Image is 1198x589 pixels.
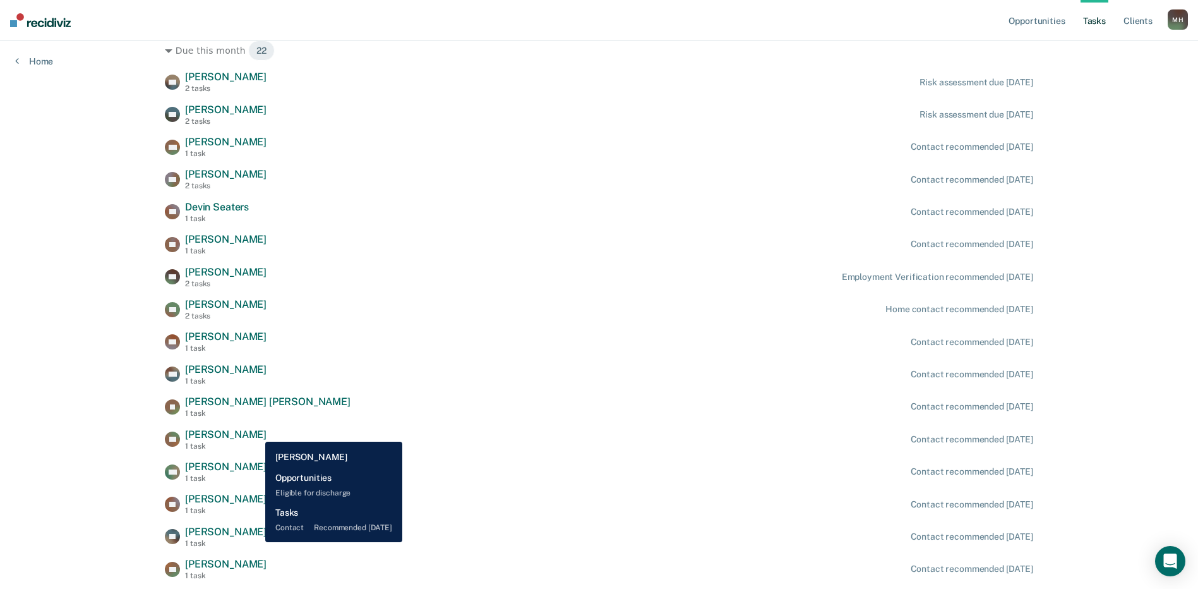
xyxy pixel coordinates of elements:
[911,337,1033,348] div: Contact recommended [DATE]
[911,207,1033,217] div: Contact recommended [DATE]
[185,442,267,451] div: 1 task
[185,246,267,255] div: 1 task
[185,539,267,548] div: 1 task
[911,499,1033,510] div: Contact recommended [DATE]
[911,531,1033,542] div: Contact recommended [DATE]
[185,279,267,288] div: 2 tasks
[185,168,267,180] span: [PERSON_NAME]
[185,266,267,278] span: [PERSON_NAME]
[911,401,1033,412] div: Contact recommended [DATE]
[185,298,267,310] span: [PERSON_NAME]
[165,40,1033,61] div: Due this month 22
[185,344,267,353] div: 1 task
[185,493,267,505] span: [PERSON_NAME]
[1168,9,1188,30] div: M H
[185,136,267,148] span: [PERSON_NAME]
[911,369,1033,380] div: Contact recommended [DATE]
[10,13,71,27] img: Recidiviz
[185,571,267,580] div: 1 task
[911,466,1033,477] div: Contact recommended [DATE]
[185,474,267,483] div: 1 task
[185,363,267,375] span: [PERSON_NAME]
[1155,546,1185,576] div: Open Intercom Messenger
[185,149,267,158] div: 1 task
[911,434,1033,445] div: Contact recommended [DATE]
[185,214,249,223] div: 1 task
[185,201,249,213] span: Devin Seaters
[919,77,1033,88] div: Risk assessment due [DATE]
[185,409,350,418] div: 1 task
[185,526,267,538] span: [PERSON_NAME]
[185,104,267,116] span: [PERSON_NAME]
[185,331,267,343] span: [PERSON_NAME]
[919,109,1033,120] div: Risk assessment due [DATE]
[185,117,267,126] div: 2 tasks
[842,272,1033,282] div: Employment Verification recommended [DATE]
[185,428,267,440] span: [PERSON_NAME]
[248,40,275,61] span: 22
[185,233,267,245] span: [PERSON_NAME]
[15,56,53,67] a: Home
[185,506,267,515] div: 1 task
[911,564,1033,574] div: Contact recommended [DATE]
[185,181,267,190] div: 2 tasks
[185,71,267,83] span: [PERSON_NAME]
[911,239,1033,250] div: Contact recommended [DATE]
[885,304,1033,315] div: Home contact recommended [DATE]
[911,142,1033,152] div: Contact recommended [DATE]
[185,396,350,408] span: [PERSON_NAME] [PERSON_NAME]
[185,312,267,320] div: 2 tasks
[185,377,267,386] div: 1 task
[185,558,267,570] span: [PERSON_NAME]
[911,174,1033,185] div: Contact recommended [DATE]
[185,84,267,93] div: 2 tasks
[185,461,267,473] span: [PERSON_NAME]
[1168,9,1188,30] button: MH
